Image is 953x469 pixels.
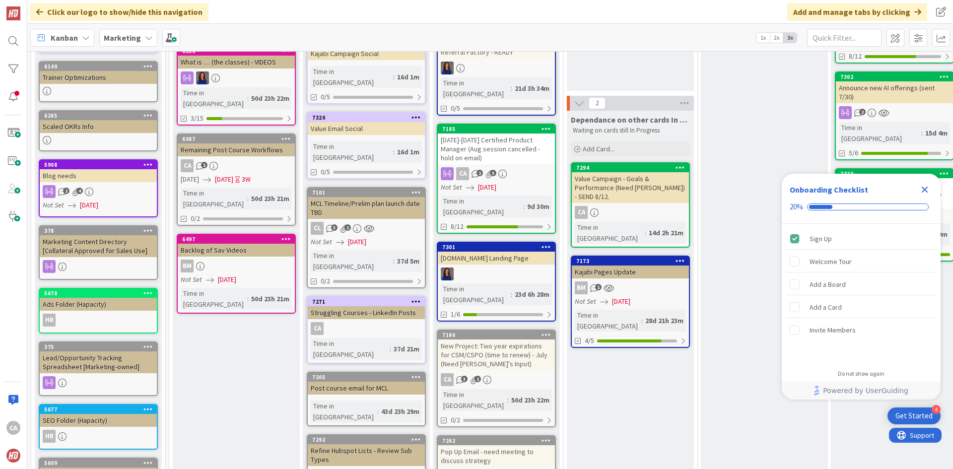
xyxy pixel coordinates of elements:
a: 7294Value Campaign - Goals & Performance (Need [PERSON_NAME]) - SEND 8/12.CATime in [GEOGRAPHIC_D... [571,162,690,248]
div: 7186 [438,331,555,339]
div: CA [6,421,20,435]
div: SL [178,71,295,84]
div: SL [438,62,555,74]
div: 7173 [576,258,689,265]
div: Time in [GEOGRAPHIC_DATA] [181,288,247,310]
span: : [247,193,249,204]
span: [DATE] [80,200,98,210]
span: 4/5 [585,335,594,346]
div: Welcome Tour is incomplete. [786,251,937,272]
div: HR [43,430,56,443]
div: Do not show again [838,370,885,378]
div: [DOMAIN_NAME] Landing Page [438,252,555,265]
a: 6356What is … (the classes) - VIDEOSSLTime in [GEOGRAPHIC_DATA]:50d 23h 22m3/15 [177,46,296,126]
div: 7320 [312,114,425,121]
div: CA [456,167,469,180]
div: 7302Announce new AI offerings (sent 7/30) [836,72,953,103]
a: 6140Trainer Optimizations [39,61,158,102]
div: 7101 [308,188,425,197]
div: Add and manage tabs by clicking [787,3,927,21]
div: Struggling Courses - LinkedIn Posts [308,306,425,319]
div: Add a Board [810,278,846,290]
a: Referral Factory - READYSLTime in [GEOGRAPHIC_DATA]:21d 3h 34m0/5 [437,36,556,116]
div: 7320Value Email Social [308,113,425,135]
i: Not Set [43,201,64,209]
div: Invite Members [810,324,856,336]
div: 5677 [44,406,157,413]
div: 14d 2h 21m [646,227,686,238]
div: 50d 23h 22m [509,395,552,405]
span: [DATE] [218,274,236,285]
div: HR [40,314,157,327]
div: 7186 [442,332,555,338]
span: 1x [756,33,770,43]
span: : [393,71,395,82]
div: 7185 [442,126,555,133]
div: CL [308,222,425,235]
div: Time in [GEOGRAPHIC_DATA] [441,77,511,99]
div: Add a Card [810,301,842,313]
div: Time in [GEOGRAPHIC_DATA] [441,196,523,217]
div: 6497 [178,235,295,244]
div: 6140Trainer Optimizations [40,62,157,84]
div: 5908 [40,160,157,169]
div: 375Lead/Opportunity Tracking Spreadsheet [Marketing-owned] [40,342,157,373]
span: 4 [76,188,83,194]
img: SL [441,62,454,74]
span: Kanban [51,32,78,44]
span: 5/6 [849,148,858,158]
a: Powered by UserGuiding [787,382,936,400]
span: 0/2 [321,276,330,286]
span: 2 [63,188,69,194]
div: 7205Post course email for MCL [308,373,425,395]
div: BM [572,281,689,294]
div: 5908 [44,161,157,168]
div: BM [178,260,295,272]
div: 7320 [308,113,425,122]
div: Time in [GEOGRAPHIC_DATA] [575,310,641,332]
span: : [393,256,395,267]
div: Time in [GEOGRAPHIC_DATA] [311,66,393,88]
a: 5678Ads Folder (Hapacity)HR [39,288,158,334]
div: 7101 [312,189,425,196]
span: 0/2 [451,415,460,425]
div: Get Started [895,411,933,421]
div: 7301 [438,243,555,252]
span: 1 [201,162,207,168]
a: 5677SEO Folder (Hapacity)HR [39,404,158,450]
div: 7294 [576,164,689,171]
div: Marketing Content Directory [Collateral Approved for Sales Use] [40,235,157,257]
div: 3W [242,174,251,185]
div: 37d 5m [395,256,422,267]
div: 50d 23h 21m [249,193,292,204]
span: [DATE] [478,182,496,193]
div: Click our logo to show/hide this navigation [30,3,208,21]
a: 375Lead/Opportunity Tracking Spreadsheet [Marketing-owned] [39,341,158,396]
div: Time in [GEOGRAPHIC_DATA] [311,141,393,163]
div: 7205 [308,373,425,382]
div: 7294Value Campaign - Goals & Performance (Need [PERSON_NAME]) - SEND 8/12. [572,163,689,203]
div: New Project: Two year expirations for CSM/CSPO (time to renew) - July (Need [PERSON_NAME]'s Input) [438,339,555,370]
span: [DATE] [181,174,199,185]
div: Refine Hubspot Lists - Review Sub Types [308,444,425,466]
div: 50d 23h 22m [249,93,292,104]
div: Announce new AI offerings (sent 7/30) [836,81,953,103]
span: 8/12 [849,51,862,62]
div: 7173Kajabi Pages Update [572,257,689,278]
span: 0/5 [321,167,330,177]
div: Add a Card is incomplete. [786,296,937,318]
div: 7302 [836,72,953,81]
div: SL [438,268,555,280]
div: Kajabi Pages Update [572,266,689,278]
span: Powered by UserGuiding [823,385,908,397]
span: 1 [595,284,602,290]
div: Time in [GEOGRAPHIC_DATA] [311,250,393,272]
div: 6140 [40,62,157,71]
div: 4 [932,405,941,414]
img: SL [196,71,209,84]
div: CL [311,222,324,235]
div: Invite Members is incomplete. [786,319,937,341]
div: 6285 [40,111,157,120]
div: 375 [44,343,157,350]
a: 7173Kajabi Pages UpdateBMNot Set[DATE]Time in [GEOGRAPHIC_DATA]:28d 21h 23m4/5 [571,256,690,348]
